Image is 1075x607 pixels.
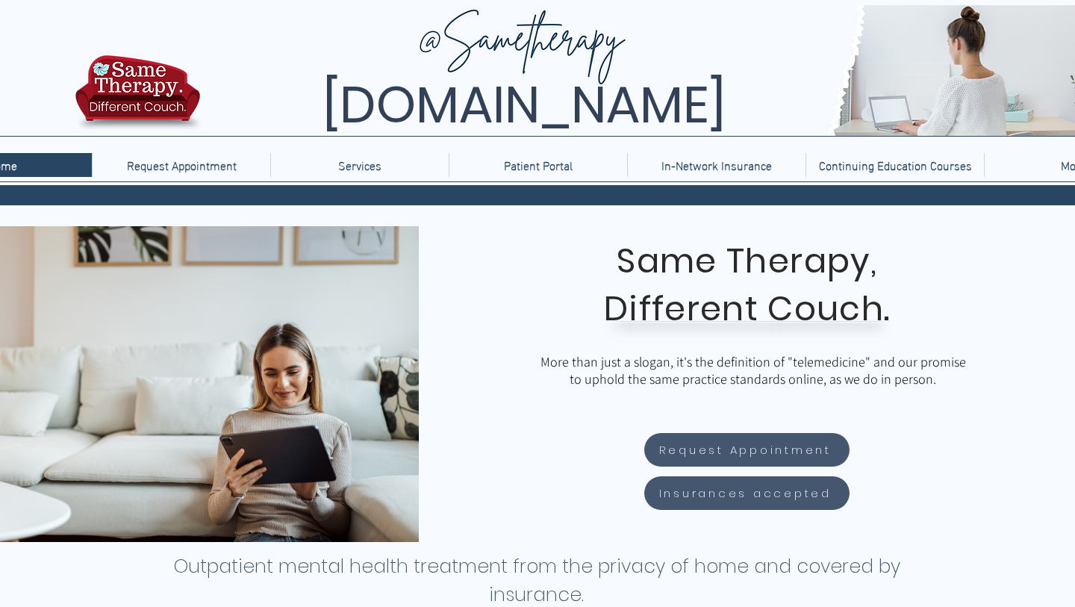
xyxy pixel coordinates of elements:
a: In-Network Insurance [627,153,806,177]
span: Insurances accepted [659,485,832,502]
a: Continuing Education Courses [806,153,984,177]
p: Continuing Education Courses [811,153,979,177]
p: Patient Portal [496,153,580,177]
span: Same Therapy, [617,237,877,284]
p: More than just a slogan, it's the definition of "telemedicine" and our promise to uphold the same... [537,353,970,387]
span: Different Couch. [604,285,891,332]
a: Request Appointment [644,433,850,467]
p: In-Network Insurance [654,153,779,177]
a: Request Appointment [92,153,270,177]
p: Services [331,153,389,177]
span: [DOMAIN_NAME] [322,69,726,140]
a: Insurances accepted [644,476,850,510]
a: Patient Portal [449,153,627,177]
span: Request Appointment [659,441,832,458]
p: Request Appointment [119,153,244,177]
div: Services [270,153,449,177]
img: TBH.US [71,53,205,141]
